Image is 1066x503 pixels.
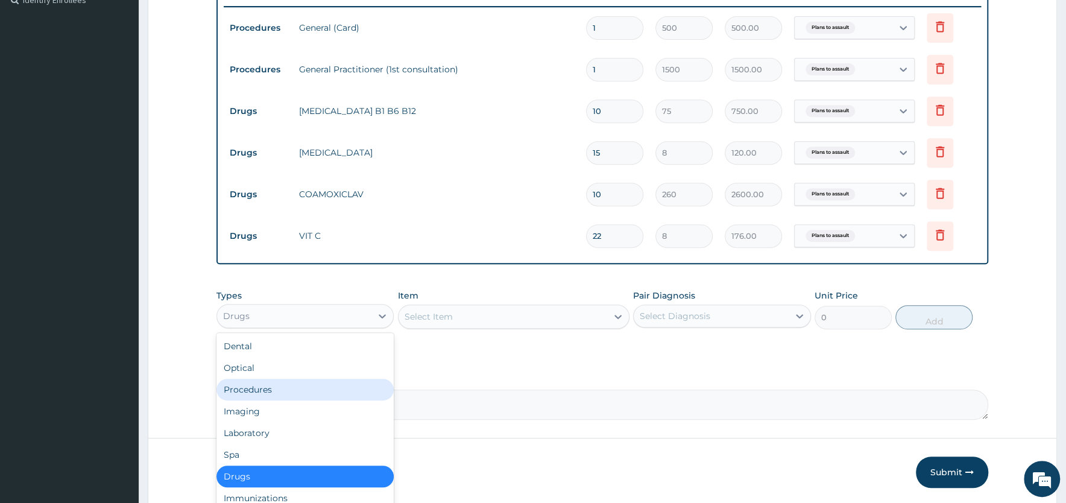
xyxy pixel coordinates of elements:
td: [MEDICAL_DATA] B1 B6 B12 [293,99,580,123]
div: Drugs [223,310,250,322]
td: VIT C [293,224,580,248]
div: Optical [216,357,394,379]
td: Drugs [224,142,293,164]
span: Plans to assault [806,188,855,200]
div: Imaging [216,400,394,422]
label: Pair Diagnosis [633,289,695,302]
div: Minimize live chat window [198,6,227,35]
div: Spa [216,444,394,466]
span: Plans to assault [806,230,855,242]
div: Chat with us now [63,68,203,83]
label: Item [398,289,418,302]
div: Select Diagnosis [640,310,710,322]
td: Drugs [224,183,293,206]
div: Drugs [216,466,394,487]
span: Plans to assault [806,105,855,117]
img: d_794563401_company_1708531726252_794563401 [22,60,49,90]
td: Drugs [224,225,293,247]
div: Dental [216,335,394,357]
label: Comment [216,373,988,383]
td: General (Card) [293,16,580,40]
textarea: Type your message and hit 'Enter' [6,329,230,372]
td: [MEDICAL_DATA] [293,141,580,165]
div: Procedures [216,379,394,400]
button: Add [895,305,973,329]
td: Procedures [224,17,293,39]
label: Types [216,291,242,301]
td: COAMOXICLAV [293,182,580,206]
span: Plans to assault [806,147,855,159]
div: Laboratory [216,422,394,444]
button: Submit [916,457,988,488]
span: We're online! [70,152,166,274]
div: Select Item [405,311,453,323]
td: Procedures [224,59,293,81]
span: Plans to assault [806,22,855,34]
td: General Practitioner (1st consultation) [293,57,580,81]
span: Plans to assault [806,63,855,75]
label: Unit Price [815,289,858,302]
td: Drugs [224,100,293,122]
